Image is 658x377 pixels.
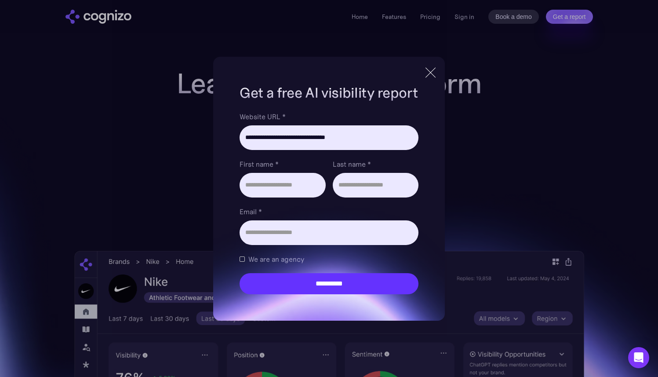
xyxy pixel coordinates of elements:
[240,159,325,169] label: First name *
[248,254,304,264] span: We are an agency
[333,159,418,169] label: Last name *
[240,206,418,217] label: Email *
[240,111,418,122] label: Website URL *
[240,111,418,294] form: Brand Report Form
[628,347,649,368] div: Open Intercom Messenger
[240,83,418,102] h1: Get a free AI visibility report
